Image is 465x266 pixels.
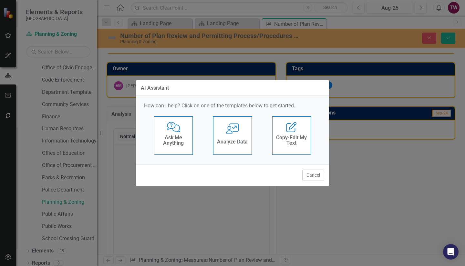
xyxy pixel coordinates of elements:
h4: Copy-Edit My Text [276,135,307,146]
p: How can I help? Click on one of the templates below to get started. [144,102,321,110]
button: Cancel [302,170,324,181]
h4: Analyze Data [217,139,248,145]
h4: Ask Me Anything [158,135,189,146]
div: AI Assistant [141,85,169,91]
div: Open Intercom Messenger [443,244,459,260]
